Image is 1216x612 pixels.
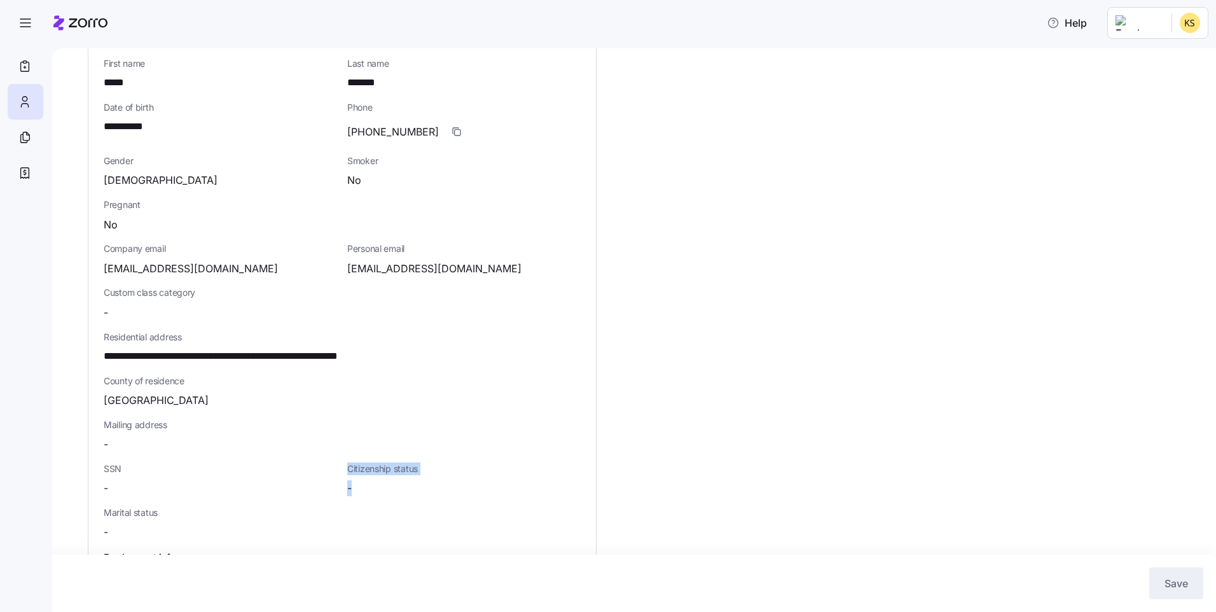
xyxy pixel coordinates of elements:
[104,155,337,167] span: Gender
[104,331,581,344] span: Residential address
[104,506,337,519] span: Marital status
[104,462,337,475] span: SSN
[104,172,218,188] span: [DEMOGRAPHIC_DATA]
[1149,567,1203,599] button: Save
[347,242,581,255] span: Personal email
[347,261,522,277] span: [EMAIL_ADDRESS][DOMAIN_NAME]
[347,57,581,70] span: Last name
[104,419,581,431] span: Mailing address
[104,375,581,387] span: County of residence
[104,198,581,211] span: Pregnant
[104,286,337,299] span: Custom class category
[1037,10,1097,36] button: Help
[1180,13,1200,33] img: 4f5371ac34beed534696a2210a9ca926
[347,172,361,188] span: No
[104,524,108,540] span: -
[104,217,118,233] span: No
[347,462,581,475] span: Citizenship status
[104,436,108,452] span: -
[1047,15,1087,31] span: Help
[1164,576,1188,591] span: Save
[104,242,337,255] span: Company email
[104,305,108,321] span: -
[104,480,108,496] span: -
[1116,15,1161,31] img: Employer logo
[347,101,581,114] span: Phone
[104,101,337,114] span: Date of birth
[104,57,337,70] span: First name
[104,550,581,564] h1: Employment info
[347,480,352,496] span: -
[104,393,209,408] span: [GEOGRAPHIC_DATA]
[104,261,278,277] span: [EMAIL_ADDRESS][DOMAIN_NAME]
[347,124,439,140] span: [PHONE_NUMBER]
[347,155,581,167] span: Smoker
